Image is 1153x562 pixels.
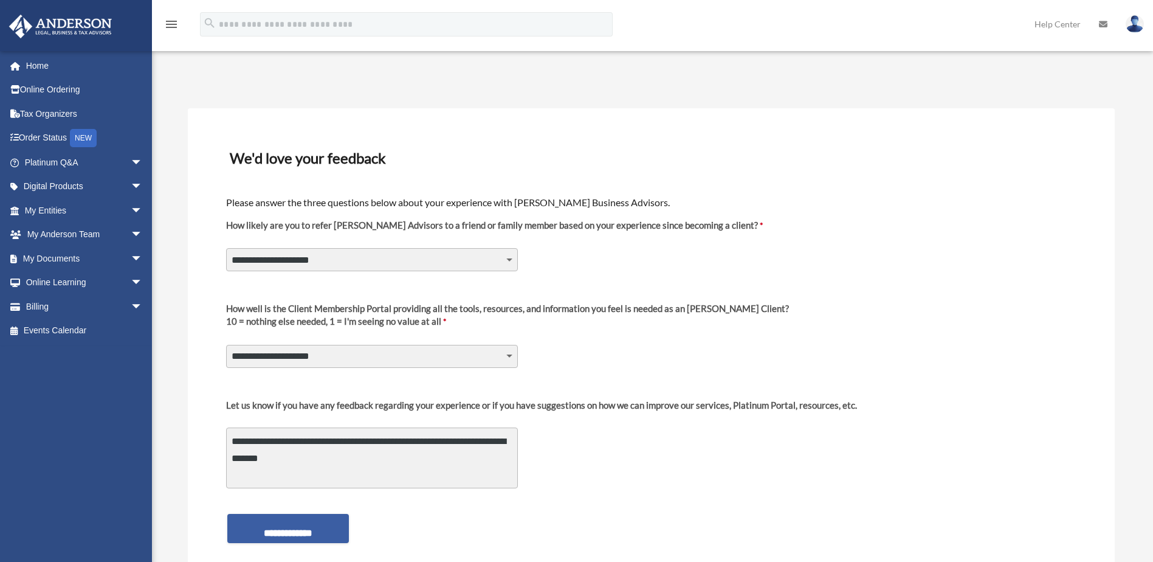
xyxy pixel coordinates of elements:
[9,150,161,175] a: Platinum Q&Aarrow_drop_down
[9,294,161,319] a: Billingarrow_drop_down
[5,15,115,38] img: Anderson Advisors Platinum Portal
[131,223,155,248] span: arrow_drop_down
[9,319,161,343] a: Events Calendar
[131,294,155,319] span: arrow_drop_down
[164,21,179,32] a: menu
[131,150,155,175] span: arrow_drop_down
[131,246,155,271] span: arrow_drop_down
[9,175,161,199] a: Digital Productsarrow_drop_down
[226,196,1076,209] h4: Please answer the three questions below about your experience with [PERSON_NAME] Business Advisors.
[9,102,161,126] a: Tax Organizers
[9,223,161,247] a: My Anderson Teamarrow_drop_down
[131,198,155,223] span: arrow_drop_down
[9,126,161,151] a: Order StatusNEW
[1126,15,1144,33] img: User Pic
[226,302,789,338] label: 10 = nothing else needed, 1 = I'm seeing no value at all
[131,175,155,199] span: arrow_drop_down
[226,399,857,412] div: Let us know if you have any feedback regarding your experience or if you have suggestions on how ...
[203,16,216,30] i: search
[9,271,161,295] a: Online Learningarrow_drop_down
[226,302,789,315] div: How well is the Client Membership Portal providing all the tools, resources, and information you ...
[9,54,161,78] a: Home
[164,17,179,32] i: menu
[9,198,161,223] a: My Entitiesarrow_drop_down
[226,219,763,241] label: How likely are you to refer [PERSON_NAME] Advisors to a friend or family member based on your exp...
[70,129,97,147] div: NEW
[131,271,155,296] span: arrow_drop_down
[9,246,161,271] a: My Documentsarrow_drop_down
[9,78,161,102] a: Online Ordering
[225,145,1078,171] h3: We'd love your feedback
